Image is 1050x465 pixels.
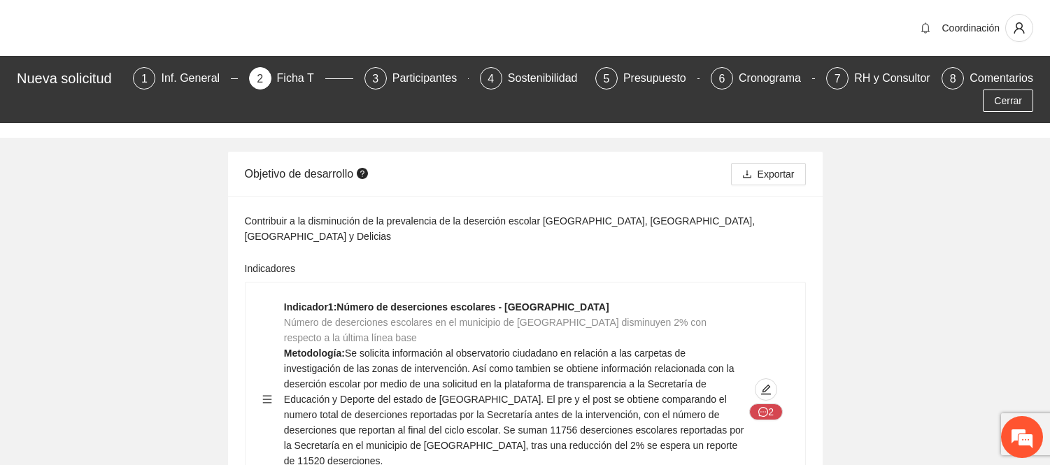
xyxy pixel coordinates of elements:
div: Nueva solicitud [17,67,125,90]
span: 1 [141,73,148,85]
span: Cerrar [994,93,1022,108]
div: 4Sostenibilidad [480,67,584,90]
span: Número de deserciones escolares en el municipio de [GEOGRAPHIC_DATA] disminuyen 2% con respecto a... [284,317,707,343]
div: Cronograma [739,67,812,90]
strong: Metodología: [284,348,345,359]
span: question-circle [357,168,368,179]
div: 7RH y Consultores [826,67,930,90]
span: 4 [488,73,494,85]
span: 8 [950,73,956,85]
label: Indicadores [245,261,295,276]
span: bell [915,22,936,34]
div: Ficha T [277,67,325,90]
button: Cerrar [983,90,1033,112]
div: 3Participantes [364,67,469,90]
div: Comentarios [970,67,1033,90]
div: RH y Consultores [854,67,953,90]
div: 6Cronograma [711,67,815,90]
div: Contribuir a la disminución de la prevalencia de la deserción escolar [GEOGRAPHIC_DATA], [GEOGRAP... [245,213,806,244]
div: 5Presupuesto [595,67,700,90]
span: edit [755,384,776,395]
span: Coordinación [942,22,1000,34]
div: 8Comentarios [942,67,1033,90]
span: Objetivo de desarrollo [245,168,371,180]
div: Presupuesto [623,67,697,90]
div: Inf. General [161,67,231,90]
span: 2 [257,73,263,85]
span: message [758,407,768,418]
span: 6 [719,73,725,85]
button: bell [914,17,937,39]
span: 3 [372,73,378,85]
span: 5 [603,73,609,85]
span: menu [262,394,272,404]
button: message2 [749,403,783,420]
span: Exportar [758,166,795,182]
span: 7 [835,73,841,85]
div: 2Ficha T [249,67,353,90]
div: Participantes [392,67,469,90]
button: downloadExportar [731,163,806,185]
div: 1Inf. General [133,67,237,90]
strong: Indicador 1 : Número de deserciones escolares - [GEOGRAPHIC_DATA] [284,301,609,313]
span: user [1006,22,1033,34]
div: Sostenibilidad [508,67,589,90]
span: download [742,169,752,180]
button: edit [755,378,777,401]
button: user [1005,14,1033,42]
